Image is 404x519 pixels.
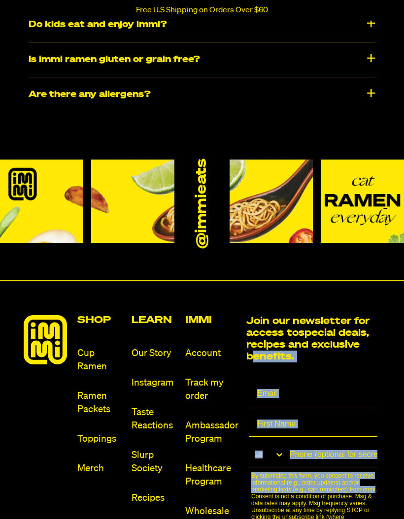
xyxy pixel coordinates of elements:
[24,315,67,364] img: immieats
[321,160,404,243] img: Instagram
[132,315,177,325] h2: Learn
[77,389,123,416] a: Ramen Packets
[29,77,375,112] div: ​​Are there any allergens?
[185,462,238,488] a: Healthcare Program
[249,443,285,466] button: Search Countries
[132,347,177,360] a: Our Story
[132,491,177,505] a: Recipes
[77,315,123,325] h2: Shop
[249,412,377,437] input: First Name
[132,376,177,389] a: Instagram
[194,159,211,248] a: @immieats
[5,473,106,514] iframe: Marketing Popup
[246,315,380,362] h2: Join our newsletter for access to special deals, recipes and exclusive benefits.
[29,42,375,77] div: Is immi ramen gluten or grain free?
[185,419,238,446] a: Ambassador Program
[230,160,313,243] img: Instagram
[77,432,123,446] a: Toppings
[77,462,123,475] a: Merch
[285,443,377,467] input: Phone (optional for secret deals)
[185,376,238,403] a: Track my order
[249,382,377,406] input: Email
[91,160,174,243] img: Instagram
[77,347,123,373] a: Cup Ramen
[29,7,375,42] div: Do kids eat and enjoy immi?
[132,406,177,432] a: Taste Reactions
[255,451,263,458] img: United States
[136,6,268,15] p: Free U.S Shipping on Orders Over $60
[132,449,177,475] a: Slurp Society
[185,347,238,360] a: Account
[185,315,238,325] h2: Immi
[185,505,238,518] a: Wholesale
